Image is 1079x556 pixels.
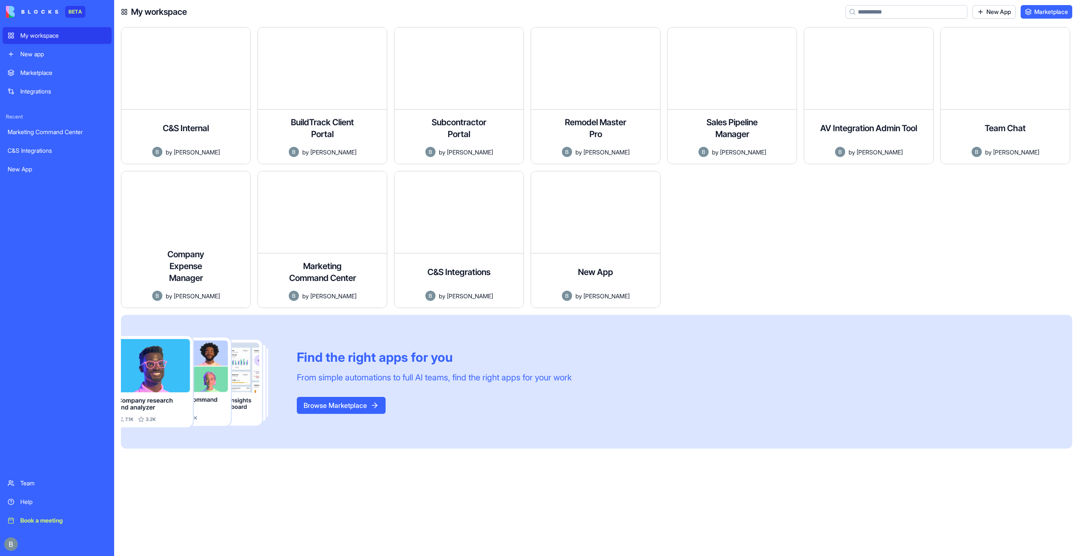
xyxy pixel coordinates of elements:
[425,116,493,140] h4: Subcontractor Portal
[583,292,630,300] span: [PERSON_NAME]
[3,27,112,44] a: My workspace
[578,266,613,278] h4: New App
[575,292,582,300] span: by
[163,122,209,134] h4: C&S Internal
[4,537,18,551] img: ACg8ocIug40qN1SCXJiinWdltW7QsPxROn8ZAVDlgOtPD8eQfXIZmw=s96-c
[425,147,435,157] img: Avatar
[297,401,386,410] a: Browse Marketplace
[289,260,356,284] h4: Marketing Command Center
[972,147,982,157] img: Avatar
[3,124,112,140] a: Marketing Command Center
[297,397,386,414] button: Browse Marketplace
[804,27,934,164] a: AV Integration Admin ToolAvatarby[PERSON_NAME]
[3,46,112,63] a: New app
[257,171,387,308] a: Marketing Command CenterAvatarby[PERSON_NAME]
[121,171,251,308] a: Company Expense ManagerAvatarby[PERSON_NAME]
[425,291,435,301] img: Avatar
[698,116,766,140] h4: Sales Pipeline Manager
[3,493,112,510] a: Help
[667,27,797,164] a: Sales Pipeline ManagerAvatarby[PERSON_NAME]
[152,147,162,157] img: Avatar
[940,27,1070,164] a: Team ChatAvatarby[PERSON_NAME]
[394,171,524,308] a: C&S IntegrationsAvatarby[PERSON_NAME]
[439,148,445,157] span: by
[289,116,356,140] h4: BuildTrack Client Portal
[131,6,187,18] h4: My workspace
[3,64,112,81] a: Marketplace
[394,27,524,164] a: Subcontractor PortalAvatarby[PERSON_NAME]
[166,292,172,300] span: by
[65,6,85,18] div: BETA
[857,148,903,157] span: [PERSON_NAME]
[302,148,309,157] span: by
[310,148,356,157] span: [PERSON_NAME]
[20,50,107,58] div: New app
[20,87,107,96] div: Integrations
[531,171,660,308] a: New AppAvatarby[PERSON_NAME]
[302,292,309,300] span: by
[439,292,445,300] span: by
[174,148,220,157] span: [PERSON_NAME]
[562,116,630,140] h4: Remodel Master Pro
[698,147,709,157] img: Avatar
[297,350,572,365] div: Find the right apps for you
[835,147,845,157] img: Avatar
[583,148,630,157] span: [PERSON_NAME]
[3,113,112,120] span: Recent
[20,516,107,525] div: Book a meeting
[562,147,572,157] img: Avatar
[8,146,107,155] div: C&S Integrations
[3,475,112,492] a: Team
[174,292,220,300] span: [PERSON_NAME]
[6,6,58,18] img: logo
[20,479,107,487] div: Team
[289,147,299,157] img: Avatar
[8,128,107,136] div: Marketing Command Center
[310,292,356,300] span: [PERSON_NAME]
[297,372,572,383] div: From simple automations to full AI teams, find the right apps for your work
[257,27,387,164] a: BuildTrack Client PortalAvatarby[PERSON_NAME]
[820,122,917,134] h4: AV Integration Admin Tool
[1021,5,1072,19] a: Marketplace
[575,148,582,157] span: by
[20,31,107,40] div: My workspace
[849,148,855,157] span: by
[972,5,1016,19] a: New App
[289,291,299,301] img: Avatar
[3,161,112,178] a: New App
[447,292,493,300] span: [PERSON_NAME]
[447,148,493,157] span: [PERSON_NAME]
[427,266,490,278] h4: C&S Integrations
[3,83,112,100] a: Integrations
[8,165,107,173] div: New App
[720,148,766,157] span: [PERSON_NAME]
[20,69,107,77] div: Marketplace
[562,291,572,301] img: Avatar
[985,148,991,157] span: by
[6,6,85,18] a: BETA
[985,122,1026,134] h4: Team Chat
[166,148,172,157] span: by
[531,27,660,164] a: Remodel Master ProAvatarby[PERSON_NAME]
[152,291,162,301] img: Avatar
[3,512,112,529] a: Book a meeting
[121,27,251,164] a: C&S InternalAvatarby[PERSON_NAME]
[993,148,1039,157] span: [PERSON_NAME]
[20,498,107,506] div: Help
[712,148,718,157] span: by
[152,248,220,284] h4: Company Expense Manager
[3,142,112,159] a: C&S Integrations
